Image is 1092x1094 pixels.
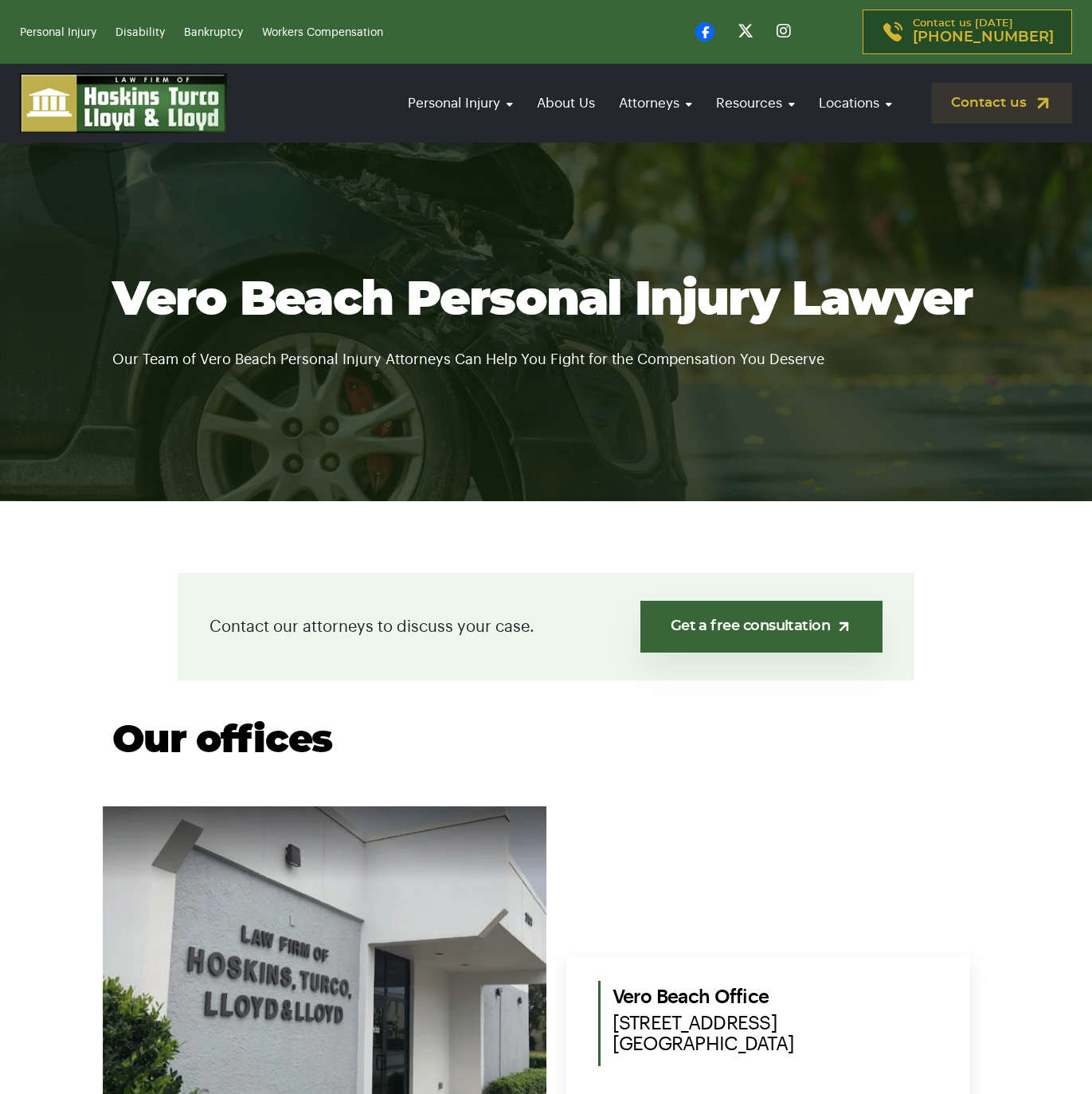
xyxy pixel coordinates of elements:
[640,601,883,653] a: Get a free consultation
[112,720,980,763] h2: Our offices
[262,27,383,38] a: Workers Compensation
[529,80,603,126] a: About Us
[178,573,914,680] div: Contact our attorneys to discuss your case.
[932,83,1072,124] a: Contact us
[708,80,803,126] a: Resources
[613,1013,938,1054] span: [STREET_ADDRESS] [GEOGRAPHIC_DATA]
[836,618,852,635] img: arrow-up-right-light.svg
[20,73,227,133] img: logo
[863,10,1072,54] a: Contact us [DATE][PHONE_NUMBER]
[115,27,165,38] a: Disability
[400,80,521,126] a: Personal Injury
[613,981,938,1054] h5: Vero Beach Office
[112,328,980,371] p: Our Team of Vero Beach Personal Injury Attorneys Can Help You Fight for the Compensation You Deserve
[112,273,980,328] h1: Vero Beach Personal Injury Lawyer
[913,29,1054,45] span: [PHONE_NUMBER]
[811,80,900,126] a: Locations
[184,27,243,38] a: Bankruptcy
[913,18,1054,45] p: Contact us [DATE]
[20,27,96,38] a: Personal Injury
[611,80,700,126] a: Attorneys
